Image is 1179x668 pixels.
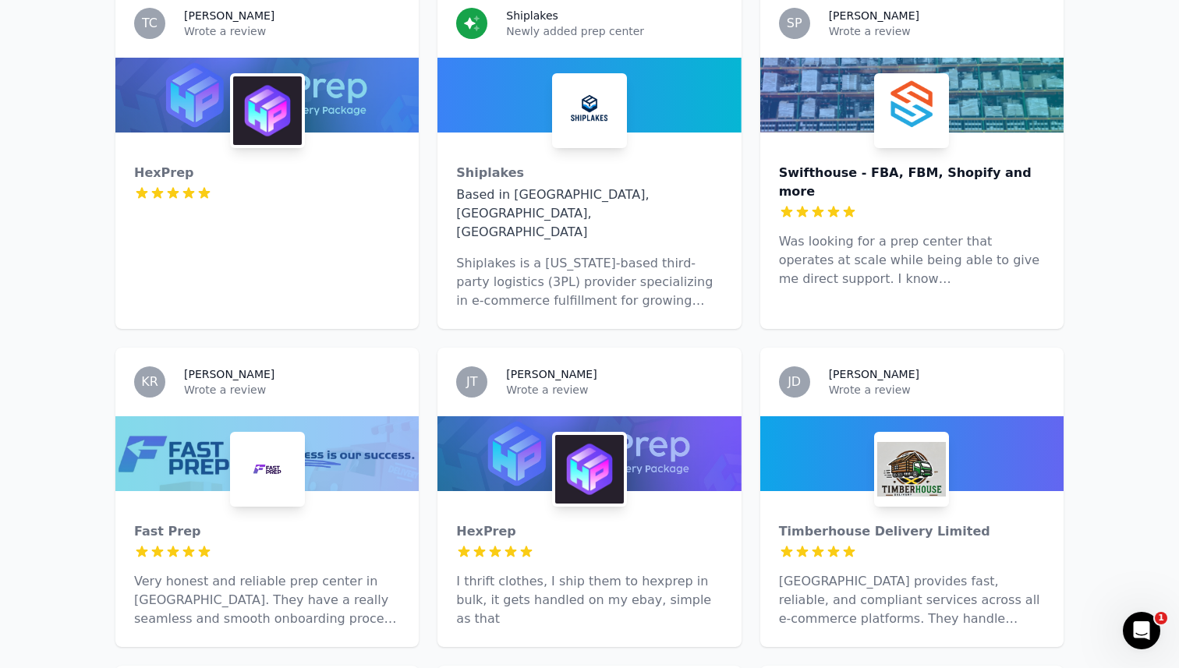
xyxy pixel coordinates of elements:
[877,76,946,145] img: Swifthouse - FBA, FBM, Shopify and more
[788,376,801,388] span: JD
[1155,612,1167,624] span: 1
[829,23,1045,39] p: Wrote a review
[141,376,158,388] span: KR
[134,522,400,541] div: Fast Prep
[787,17,802,30] span: SP
[456,522,722,541] div: HexPrep
[779,164,1045,201] div: Swifthouse - FBA, FBM, Shopify and more
[555,76,624,145] img: Shiplakes
[779,572,1045,628] p: [GEOGRAPHIC_DATA] provides fast, reliable, and compliant services across all e-commerce platforms...
[134,164,400,182] div: HexPrep
[233,435,302,504] img: Fast Prep
[760,348,1064,647] a: JD[PERSON_NAME]Wrote a reviewTimberhouse Delivery LimitedTimberhouse Delivery Limited[GEOGRAPHIC_...
[877,435,946,504] img: Timberhouse Delivery Limited
[142,17,158,30] span: TC
[456,254,722,310] p: Shiplakes is a [US_STATE]-based third-party logistics (3PL) provider specializing in e-commerce f...
[184,23,400,39] p: Wrote a review
[779,232,1045,288] p: Was looking for a prep center that operates at scale while being able to give me direct support. ...
[829,382,1045,398] p: Wrote a review
[437,348,741,647] a: JT[PERSON_NAME]Wrote a reviewHexPrepHexPrepI thrift clothes, I ship them to hexprep in bulk, it g...
[456,164,722,182] div: Shiplakes
[456,186,722,242] div: Based in [GEOGRAPHIC_DATA], [GEOGRAPHIC_DATA], [GEOGRAPHIC_DATA]
[829,366,919,382] h3: [PERSON_NAME]
[829,8,919,23] h3: [PERSON_NAME]
[555,435,624,504] img: HexPrep
[134,572,400,628] p: Very honest and reliable prep center in [GEOGRAPHIC_DATA]. They have a really seamless and smooth...
[184,8,274,23] h3: [PERSON_NAME]
[506,23,722,39] p: Newly added prep center
[466,376,478,388] span: JT
[456,572,722,628] p: I thrift clothes, I ship them to hexprep in bulk, it gets handled on my ebay, simple as that
[184,366,274,382] h3: [PERSON_NAME]
[233,76,302,145] img: HexPrep
[506,8,558,23] h3: Shiplakes
[506,366,597,382] h3: [PERSON_NAME]
[184,382,400,398] p: Wrote a review
[506,382,722,398] p: Wrote a review
[1123,612,1160,649] iframe: Intercom live chat
[779,522,1045,541] div: Timberhouse Delivery Limited
[115,348,419,647] a: KR[PERSON_NAME]Wrote a reviewFast PrepFast PrepVery honest and reliable prep center in [GEOGRAPHI...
